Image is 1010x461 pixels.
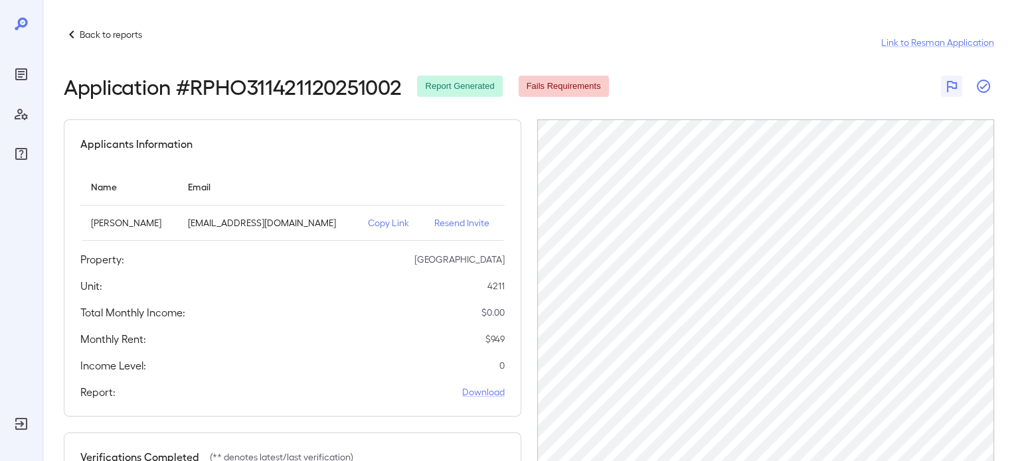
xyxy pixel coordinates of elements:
[519,80,609,93] span: Fails Requirements
[91,216,167,230] p: [PERSON_NAME]
[414,253,505,266] p: [GEOGRAPHIC_DATA]
[487,279,505,293] p: 4211
[188,216,346,230] p: [EMAIL_ADDRESS][DOMAIN_NAME]
[485,332,505,346] p: $ 949
[368,216,413,230] p: Copy Link
[434,216,494,230] p: Resend Invite
[80,251,124,267] h5: Property:
[499,359,505,372] p: 0
[462,385,505,399] a: Download
[80,304,185,320] h5: Total Monthly Income:
[11,143,32,165] div: FAQ
[941,76,962,97] button: Flag Report
[973,76,994,97] button: Close Report
[80,28,142,41] p: Back to reports
[417,80,502,93] span: Report Generated
[11,64,32,85] div: Reports
[80,384,116,400] h5: Report:
[11,103,32,125] div: Manage Users
[177,168,357,206] th: Email
[80,331,146,347] h5: Monthly Rent:
[481,306,505,319] p: $ 0.00
[80,136,193,152] h5: Applicants Information
[64,74,401,98] h2: Application # RPHO311421120251002
[80,358,146,373] h5: Income Level:
[11,413,32,434] div: Log Out
[80,278,102,294] h5: Unit:
[881,36,994,49] a: Link to Resman Application
[80,168,505,241] table: simple table
[80,168,177,206] th: Name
